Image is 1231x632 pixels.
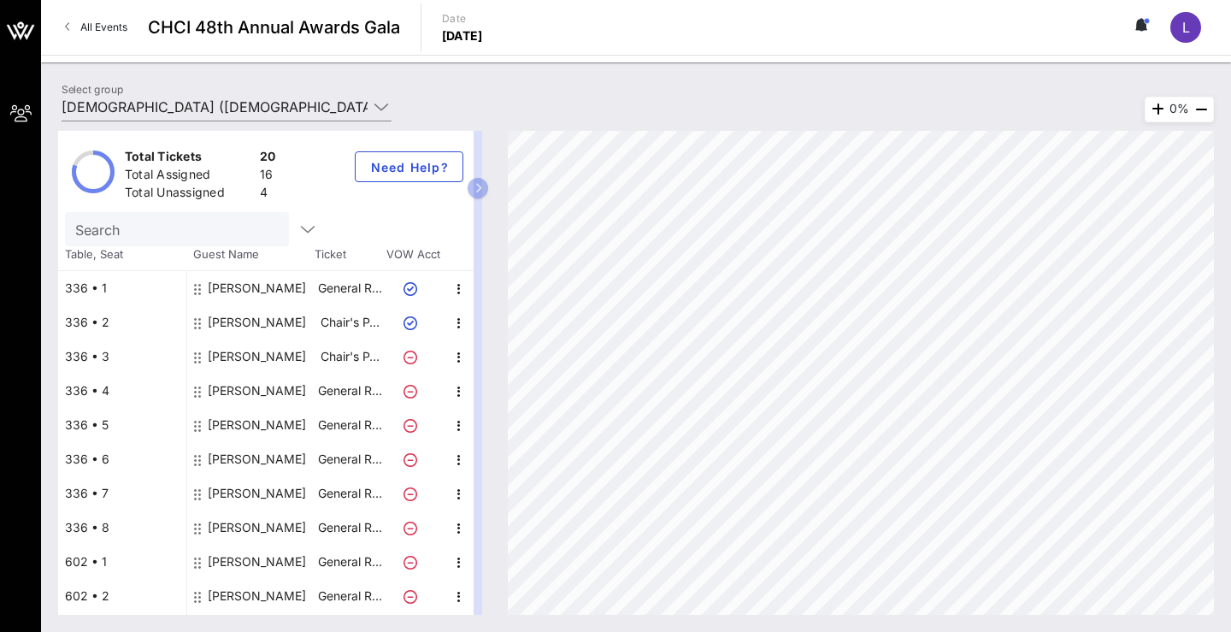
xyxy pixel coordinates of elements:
[1145,97,1214,122] div: 0%
[315,246,383,263] span: Ticket
[186,246,315,263] span: Guest Name
[208,476,306,511] div: Rocio Inclan
[315,271,384,305] p: General R…
[315,340,384,374] p: Chair's P…
[58,511,186,545] div: 336 • 8
[58,271,186,305] div: 336 • 1
[58,305,186,340] div: 336 • 2
[55,14,138,41] a: All Events
[315,476,384,511] p: General R…
[315,545,384,579] p: General R…
[58,340,186,374] div: 336 • 3
[58,476,186,511] div: 336 • 7
[260,148,276,169] div: 20
[383,246,443,263] span: VOW Acct
[1170,12,1201,43] div: L
[208,374,306,408] div: Alberto Nodal
[315,408,384,442] p: General R…
[315,511,384,545] p: General R…
[208,545,306,579] div: Katrina Mendiola
[208,442,306,476] div: Enrique Farrera
[442,27,483,44] p: [DATE]
[58,246,186,263] span: Table, Seat
[208,579,306,613] div: Miguel Gonzalez
[315,579,384,613] p: General R…
[1182,19,1190,36] span: L
[58,442,186,476] div: 336 • 6
[315,442,384,476] p: General R…
[58,408,186,442] div: 336 • 5
[125,166,253,187] div: Total Assigned
[315,305,384,340] p: Chair's P…
[260,166,276,187] div: 16
[148,15,400,40] span: CHCI 48th Annual Awards Gala
[125,184,253,205] div: Total Unassigned
[315,374,384,408] p: General R…
[125,148,253,169] div: Total Tickets
[208,305,306,340] div: Laura Castillo
[58,579,186,613] div: 602 • 2
[208,271,306,305] div: Merwyn Scott
[80,21,127,33] span: All Events
[442,10,483,27] p: Date
[208,408,306,442] div: Ovidia Molina
[208,340,306,374] div: Juan Rangel
[369,160,449,174] span: Need Help?
[208,511,306,545] div: Kim Trinca
[58,545,186,579] div: 602 • 1
[260,184,276,205] div: 4
[62,83,123,96] label: Select group
[355,151,463,182] button: Need Help?
[58,374,186,408] div: 336 • 4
